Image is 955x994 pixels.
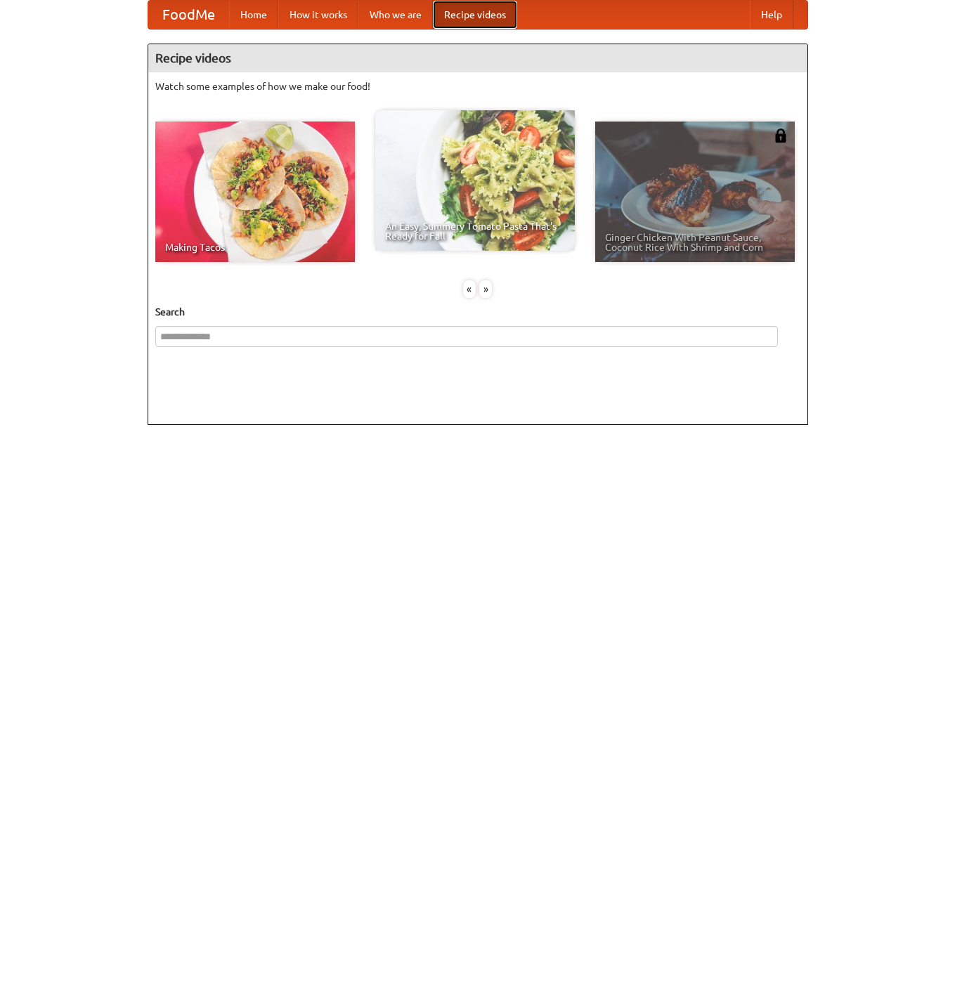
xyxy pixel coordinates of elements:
a: Recipe videos [433,1,517,29]
a: Home [229,1,278,29]
a: How it works [278,1,358,29]
div: « [463,280,476,298]
a: FoodMe [148,1,229,29]
a: Who we are [358,1,433,29]
span: Making Tacos [165,242,345,252]
img: 483408.png [774,129,788,143]
h5: Search [155,305,800,319]
a: An Easy, Summery Tomato Pasta That's Ready for Fall [375,110,575,251]
div: » [479,280,492,298]
h4: Recipe videos [148,44,807,72]
a: Making Tacos [155,122,355,262]
span: An Easy, Summery Tomato Pasta That's Ready for Fall [385,221,565,241]
p: Watch some examples of how we make our food! [155,79,800,93]
a: Help [750,1,793,29]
